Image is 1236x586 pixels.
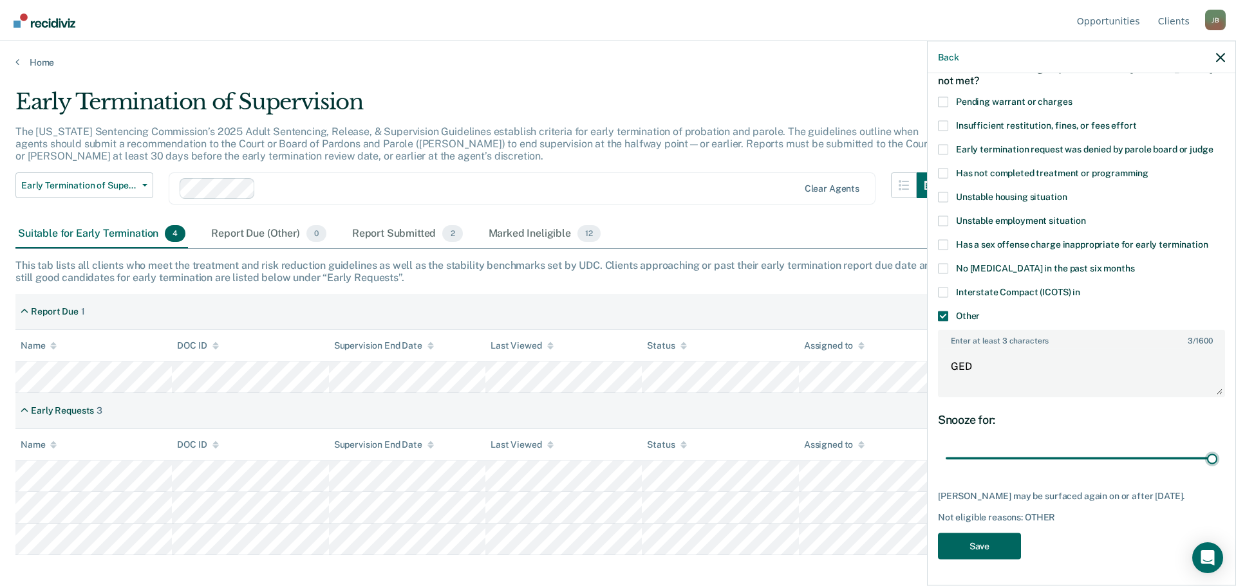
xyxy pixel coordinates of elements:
[938,490,1225,501] div: [PERSON_NAME] may be surfaced again on or after [DATE].
[956,144,1213,154] span: Early termination request was denied by parole board or judge
[334,340,434,351] div: Supervision End Date
[350,220,465,248] div: Report Submitted
[1205,10,1226,30] button: Profile dropdown button
[956,287,1080,297] span: Interstate Compact (ICOTS) in
[15,89,942,125] div: Early Termination of Supervision
[1205,10,1226,30] div: J B
[805,183,859,194] div: Clear agents
[15,57,1221,68] a: Home
[306,225,326,242] span: 0
[21,180,137,191] span: Early Termination of Supervision
[577,225,601,242] span: 12
[939,331,1224,345] label: Enter at least 3 characters
[97,405,102,416] div: 3
[956,263,1134,273] span: No [MEDICAL_DATA] in the past six months
[938,413,1225,427] div: Snooze for:
[21,340,57,351] div: Name
[491,439,553,450] div: Last Viewed
[31,306,79,317] div: Report Due
[1188,336,1212,345] span: / 1600
[956,239,1208,250] span: Has a sex offense charge inappropriate for early termination
[939,348,1224,396] textarea: GED
[804,439,865,450] div: Assigned to
[165,225,185,242] span: 4
[938,51,959,62] button: Back
[1188,336,1193,345] span: 3
[938,533,1021,560] button: Save
[491,340,553,351] div: Last Viewed
[15,220,188,248] div: Suitable for Early Termination
[442,225,462,242] span: 2
[1192,542,1223,573] div: Open Intercom Messenger
[15,259,1221,284] div: This tab lists all clients who meet the treatment and risk reduction guidelines as well as the st...
[177,340,218,351] div: DOC ID
[81,306,85,317] div: 1
[177,439,218,450] div: DOC ID
[956,96,1072,107] span: Pending warrant or charges
[21,439,57,450] div: Name
[486,220,603,248] div: Marked Ineligible
[956,192,1067,202] span: Unstable housing situation
[31,405,94,416] div: Early Requests
[209,220,328,248] div: Report Due (Other)
[938,52,1225,97] div: Which of the following requirements has [PERSON_NAME] not met?
[14,14,75,28] img: Recidiviz
[804,340,865,351] div: Assigned to
[647,340,686,351] div: Status
[956,168,1148,178] span: Has not completed treatment or programming
[334,439,434,450] div: Supervision End Date
[956,120,1136,131] span: Insufficient restitution, fines, or fees effort
[647,439,686,450] div: Status
[938,512,1225,523] div: Not eligible reasons: OTHER
[15,125,932,162] p: The [US_STATE] Sentencing Commission’s 2025 Adult Sentencing, Release, & Supervision Guidelines e...
[956,311,980,321] span: Other
[956,215,1086,226] span: Unstable employment situation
